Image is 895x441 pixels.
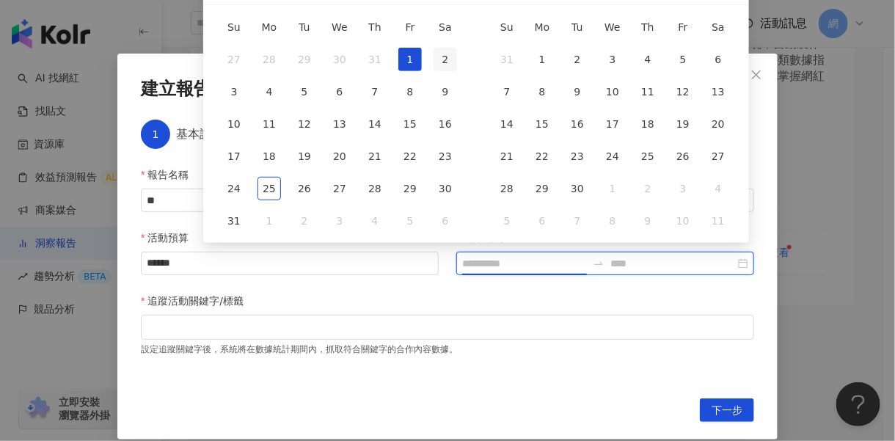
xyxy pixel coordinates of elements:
td: 2025-08-20 [322,140,357,172]
th: Su [216,11,252,43]
td: 2025-09-02 [560,43,595,76]
input: 活動預算 [142,252,438,274]
td: 2025-09-18 [630,108,665,140]
div: 9 [566,80,589,103]
div: 14 [495,112,519,136]
div: 13 [706,80,730,103]
th: Th [357,11,392,43]
td: 2025-08-14 [357,108,392,140]
td: 2025-08-23 [428,140,463,172]
td: 2025-09-25 [630,140,665,172]
div: 14 [363,112,387,136]
div: 29 [293,48,316,71]
td: 2025-10-10 [665,205,701,237]
div: 19 [671,112,695,136]
td: 2025-10-01 [595,172,630,205]
button: Close [742,60,771,90]
div: 1 [530,48,554,71]
th: We [322,11,357,43]
div: 16 [566,112,589,136]
td: 2025-07-31 [357,43,392,76]
td: 2025-08-21 [357,140,392,172]
td: 2025-09-07 [489,76,525,108]
div: 22 [398,145,422,168]
div: 3 [601,48,624,71]
td: 2025-09-26 [665,140,701,172]
td: 2025-09-14 [489,108,525,140]
span: 1 [153,128,159,140]
div: 29 [398,177,422,200]
div: 28 [363,177,387,200]
div: 15 [530,112,554,136]
th: Fr [665,11,701,43]
div: 8 [398,80,422,103]
div: 25 [636,145,660,168]
td: 2025-08-13 [322,108,357,140]
td: 2025-08-09 [428,76,463,108]
td: 2025-08-03 [216,76,252,108]
div: 27 [328,177,351,200]
td: 2025-09-23 [560,140,595,172]
div: 2 [566,48,589,71]
td: 2025-09-08 [525,76,560,108]
td: 2025-09-02 [287,205,322,237]
td: 2025-09-03 [595,43,630,76]
td: 2025-09-15 [525,108,560,140]
td: 2025-09-10 [595,76,630,108]
td: 2025-08-30 [428,172,463,205]
input: 追蹤活動關鍵字/標籤 [150,321,153,332]
div: 24 [601,145,624,168]
div: 13 [328,112,351,136]
div: 10 [222,112,246,136]
td: 2025-08-02 [428,43,463,76]
div: 26 [293,177,316,200]
td: 2025-08-06 [322,76,357,108]
div: 8 [530,80,554,103]
div: 18 [636,112,660,136]
td: 2025-09-24 [595,140,630,172]
td: 2025-10-02 [630,172,665,205]
td: 2025-09-04 [630,43,665,76]
div: 2 [636,177,660,200]
div: 9 [434,80,457,103]
td: 2025-09-04 [357,205,392,237]
td: 2025-08-24 [216,172,252,205]
td: 2025-10-07 [560,205,595,237]
td: 2025-10-06 [525,205,560,237]
button: 下一步 [700,398,754,422]
td: 2025-07-30 [322,43,357,76]
td: 2025-09-06 [428,205,463,237]
td: 2025-09-16 [560,108,595,140]
div: 5 [495,209,519,233]
td: 2025-09-03 [322,205,357,237]
div: 23 [434,145,457,168]
div: 6 [328,80,351,103]
div: 22 [530,145,554,168]
div: 18 [257,145,281,168]
td: 2025-08-05 [287,76,322,108]
div: 27 [706,145,730,168]
div: 17 [222,145,246,168]
th: Mo [252,11,287,43]
td: 2025-08-29 [392,172,428,205]
td: 2025-10-03 [665,172,701,205]
div: 10 [601,80,624,103]
th: Mo [525,11,560,43]
th: Sa [701,11,736,43]
div: 19 [293,145,316,168]
div: 4 [257,80,281,103]
div: 30 [566,177,589,200]
td: 2025-09-05 [392,205,428,237]
td: 2025-08-01 [392,43,428,76]
td: 2025-08-15 [392,108,428,140]
td: 2025-09-12 [665,76,701,108]
td: 2025-08-31 [216,205,252,237]
div: 6 [530,209,554,233]
td: 2025-09-29 [525,172,560,205]
input: 上線期間 [462,255,587,271]
div: 1 [398,48,422,71]
span: to [593,258,604,269]
td: 2025-08-18 [252,140,287,172]
div: 6 [434,209,457,233]
td: 2025-09-17 [595,108,630,140]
